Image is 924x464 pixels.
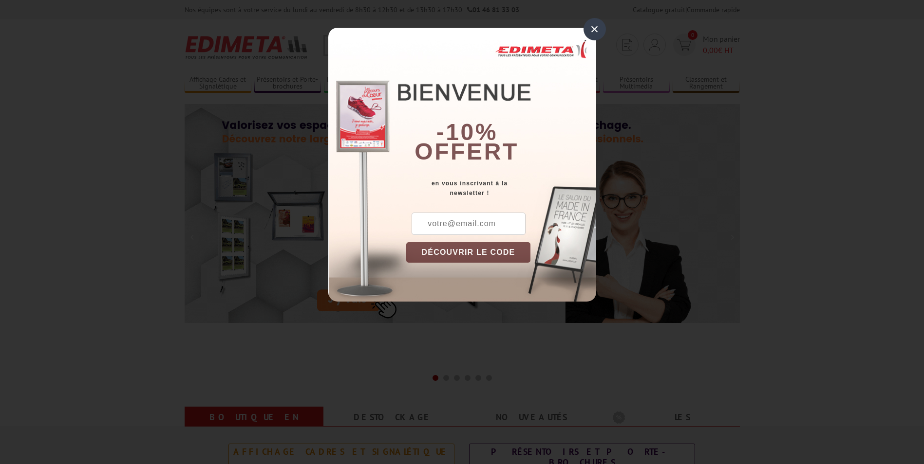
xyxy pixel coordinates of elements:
[406,178,596,198] div: en vous inscrivant à la newsletter !
[406,242,531,263] button: DÉCOUVRIR LE CODE
[412,213,526,235] input: votre@email.com
[584,18,606,40] div: ×
[436,119,498,145] b: -10%
[415,139,519,164] font: offert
